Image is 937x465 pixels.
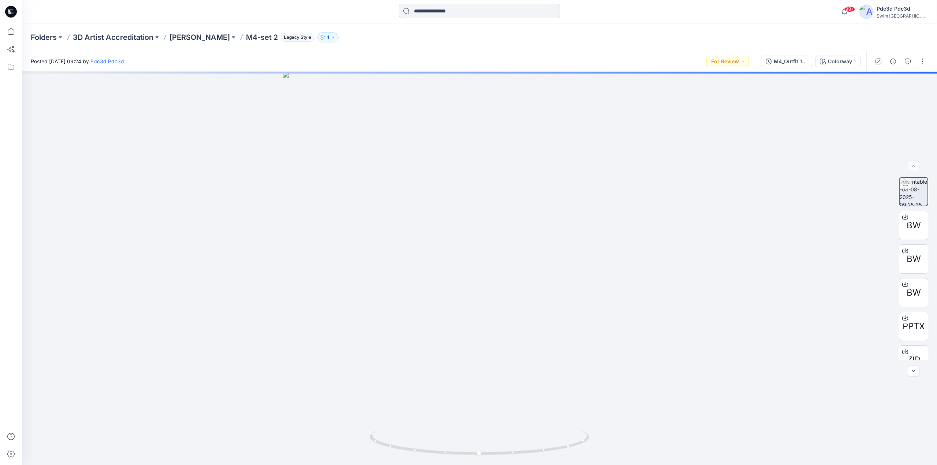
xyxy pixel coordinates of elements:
[877,4,928,13] div: Pdc3d Pdc3d
[281,33,314,42] span: Legacy Style
[859,4,874,19] img: avatar
[844,6,855,12] span: 99+
[326,33,329,41] p: 4
[907,353,920,367] span: ZIP
[887,56,899,67] button: Details
[169,32,230,42] a: [PERSON_NAME]
[73,32,153,42] a: 3D Artist Accreditation
[246,32,278,42] p: M4-set 2
[907,219,921,232] span: BW
[761,56,812,67] button: M4_Outfit 1__BROWZWEAR_JENNYLIU_1ST_SUBMIT
[907,252,921,266] span: BW
[278,32,314,42] button: Legacy Style
[774,57,807,65] div: M4_Outfit 1__BROWZWEAR_JENNYLIU_1ST_SUBMIT
[31,57,124,65] span: Posted [DATE] 09:24 by
[815,56,861,67] button: Colorway 1
[31,32,57,42] a: Folders
[900,178,927,206] img: turntable-08-08-2025-09:25:35
[90,58,124,64] a: Pdc3d Pdc3d
[907,286,921,299] span: BW
[828,57,856,65] div: Colorway 1
[877,13,928,19] div: Swim [GEOGRAPHIC_DATA]
[317,32,339,42] button: 4
[903,320,925,333] span: PPTX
